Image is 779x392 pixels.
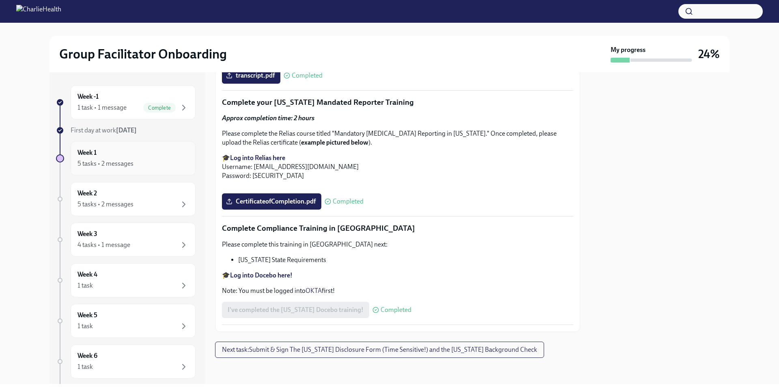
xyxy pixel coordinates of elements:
div: 4 tasks • 1 message [77,240,130,249]
div: 1 task [77,281,93,290]
a: Week 34 tasks • 1 message [56,223,196,257]
h6: Week 6 [77,351,97,360]
a: Week 51 task [56,304,196,338]
label: transcript.pdf [222,67,280,84]
a: Week 25 tasks • 2 messages [56,182,196,216]
div: 1 task [77,362,93,371]
h6: Week -1 [77,92,99,101]
span: Completed [333,198,364,205]
h6: Week 3 [77,230,97,238]
p: Complete your [US_STATE] Mandated Reporter Training [222,97,573,108]
span: transcript.pdf [228,71,275,80]
div: 1 task • 1 message [77,103,127,112]
span: Next task : Submit & Sign The [US_STATE] Disclosure Form (Time Sensitive!) and the [US_STATE] Bac... [222,346,537,354]
label: CertificateofCompletion.pdf [222,193,321,210]
strong: [DATE] [116,126,137,134]
strong: My progress [611,45,646,54]
a: Week 15 tasks • 2 messages [56,141,196,175]
a: Week -11 task • 1 messageComplete [56,85,196,119]
li: [US_STATE] State Requirements [238,256,573,264]
button: Next task:Submit & Sign The [US_STATE] Disclosure Form (Time Sensitive!) and the [US_STATE] Backg... [215,342,544,358]
strong: Approx completion time: 2 hours [222,114,314,122]
a: Log into Docebo here! [230,271,293,279]
h3: 24% [698,47,720,61]
h6: Week 5 [77,311,97,320]
a: First day at work[DATE] [56,126,196,135]
p: 🎓 Username: [EMAIL_ADDRESS][DOMAIN_NAME] Password: [SECURITY_DATA] [222,154,573,180]
span: Completed [292,72,323,79]
div: 5 tasks • 2 messages [77,200,133,209]
span: Completed [381,307,411,313]
p: Note: You must be logged into first! [222,286,573,295]
span: First day at work [71,126,137,134]
p: Please complete this training in [GEOGRAPHIC_DATA] next: [222,240,573,249]
a: Week 61 task [56,344,196,379]
div: 1 task [77,322,93,331]
p: Complete Compliance Training in [GEOGRAPHIC_DATA] [222,223,573,234]
a: Log into Relias here [230,154,285,162]
h6: Week 1 [77,148,97,157]
strong: example pictured below [301,139,368,146]
span: CertificateofCompletion.pdf [228,197,316,206]
h2: Group Facilitator Onboarding [59,46,227,62]
h6: Week 2 [77,189,97,198]
p: 🎓 [222,271,573,280]
a: Week 41 task [56,263,196,297]
span: Complete [143,105,176,111]
img: CharlieHealth [16,5,61,18]
h6: Week 4 [77,270,97,279]
div: 5 tasks • 2 messages [77,159,133,168]
a: OKTA [306,287,322,295]
p: Please complete the Relias course titled "Mandatory [MEDICAL_DATA] Reporting in [US_STATE]." Once... [222,129,573,147]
